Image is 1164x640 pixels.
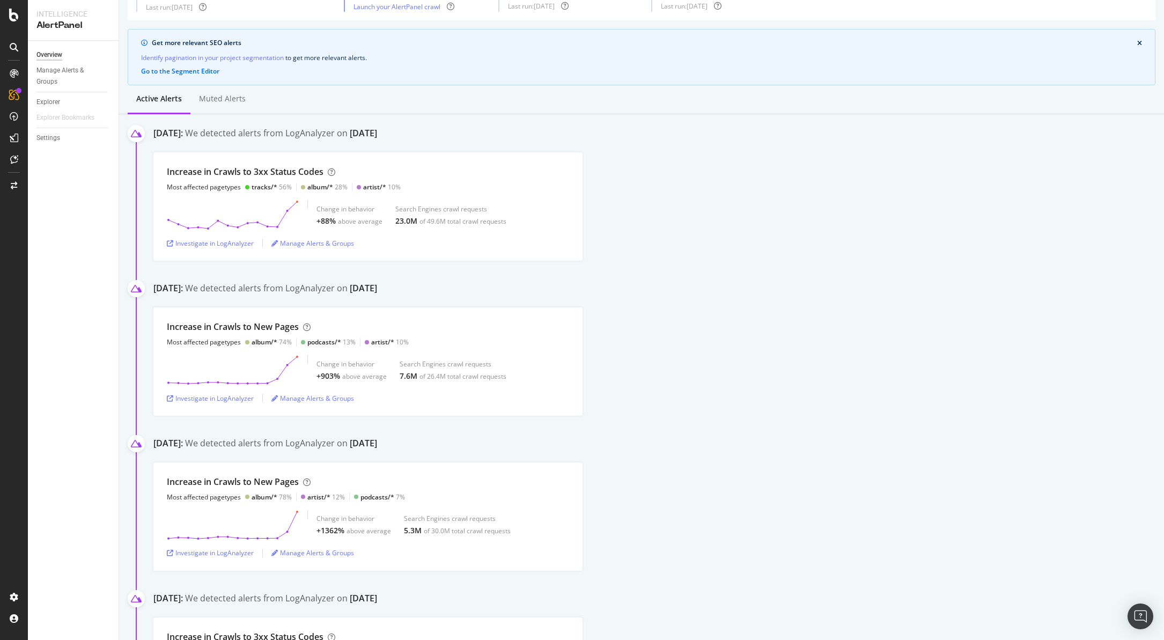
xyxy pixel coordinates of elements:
[307,492,345,502] div: 12%
[36,133,111,144] a: Settings
[508,2,555,11] div: Last run: [DATE]
[153,592,183,607] div: [DATE]:
[153,282,183,297] div: [DATE]:
[316,514,391,523] div: Change in behavior
[167,234,254,252] button: Investigate in LogAnalyzer
[36,49,111,61] a: Overview
[419,217,506,226] div: of 49.6M total crawl requests
[252,182,277,192] div: tracks/*
[167,476,299,488] div: Increase in Crawls to New Pages
[199,93,246,104] div: Muted alerts
[185,437,377,452] div: We detected alerts from LogAnalyzer on
[36,112,94,123] div: Explorer Bookmarks
[36,97,60,108] div: Explorer
[307,492,330,502] div: artist/*
[36,65,111,87] a: Manage Alerts & Groups
[36,49,62,61] div: Overview
[153,437,183,452] div: [DATE]:
[167,166,323,178] div: Increase in Crawls to 3xx Status Codes
[146,3,193,12] div: Last run: [DATE]
[36,9,110,19] div: Intelligence
[347,526,391,535] div: above average
[167,182,241,192] div: Most affected pagetypes
[307,337,341,347] div: podcasts/*
[167,389,254,407] button: Investigate in LogAnalyzer
[141,52,1142,63] div: to get more relevant alerts .
[353,2,440,11] a: Launch your AlertPanel crawl
[350,592,377,605] div: [DATE]
[252,337,277,347] div: album/*
[185,592,377,607] div: We detected alerts from LogAnalyzer on
[350,127,377,139] div: [DATE]
[400,359,506,369] div: Search Engines crawl requests
[338,217,382,226] div: above average
[307,182,333,192] div: album/*
[395,216,417,226] div: 23.0M
[316,371,340,381] div: +903%
[167,548,254,557] a: Investigate in LogAnalyzer
[185,282,377,297] div: We detected alerts from LogAnalyzer on
[141,52,284,63] a: Identify pagination in your project segmentation
[316,525,344,536] div: +1362%
[363,182,386,192] div: artist/*
[307,337,356,347] div: 13%
[363,182,401,192] div: 10%
[271,234,354,252] button: Manage Alerts & Groups
[404,525,422,536] div: 5.3M
[136,93,182,104] div: Active alerts
[153,127,183,142] div: [DATE]:
[350,437,377,450] div: [DATE]
[167,337,241,347] div: Most affected pagetypes
[307,182,348,192] div: 28%
[1128,604,1153,629] div: Open Intercom Messenger
[360,492,394,502] div: podcasts/*
[353,2,440,12] button: Launch your AlertPanel crawl
[128,29,1155,85] div: info banner
[252,492,292,502] div: 78%
[419,372,506,381] div: of 26.4M total crawl requests
[271,239,354,248] a: Manage Alerts & Groups
[371,337,394,347] div: artist/*
[36,97,111,108] a: Explorer
[185,127,377,142] div: We detected alerts from LogAnalyzer on
[152,38,1137,48] div: Get more relevant SEO alerts
[316,216,336,226] div: +88%
[271,545,354,562] button: Manage Alerts & Groups
[1134,38,1145,49] button: close banner
[252,492,277,502] div: album/*
[167,545,254,562] button: Investigate in LogAnalyzer
[316,359,387,369] div: Change in behavior
[167,394,254,403] a: Investigate in LogAnalyzer
[342,372,387,381] div: above average
[252,337,292,347] div: 74%
[167,321,299,333] div: Increase in Crawls to New Pages
[271,548,354,557] a: Manage Alerts & Groups
[167,239,254,248] a: Investigate in LogAnalyzer
[400,371,417,381] div: 7.6M
[371,337,409,347] div: 10%
[36,19,110,32] div: AlertPanel
[661,2,708,11] div: Last run: [DATE]
[395,204,506,214] div: Search Engines crawl requests
[271,394,354,403] a: Manage Alerts & Groups
[350,282,377,295] div: [DATE]
[404,514,511,523] div: Search Engines crawl requests
[360,492,405,502] div: 7%
[141,68,219,75] button: Go to the Segment Editor
[252,182,292,192] div: 56%
[36,133,60,144] div: Settings
[36,112,105,123] a: Explorer Bookmarks
[271,389,354,407] button: Manage Alerts & Groups
[316,204,382,214] div: Change in behavior
[167,492,241,502] div: Most affected pagetypes
[424,526,511,535] div: of 30.0M total crawl requests
[36,65,101,87] div: Manage Alerts & Groups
